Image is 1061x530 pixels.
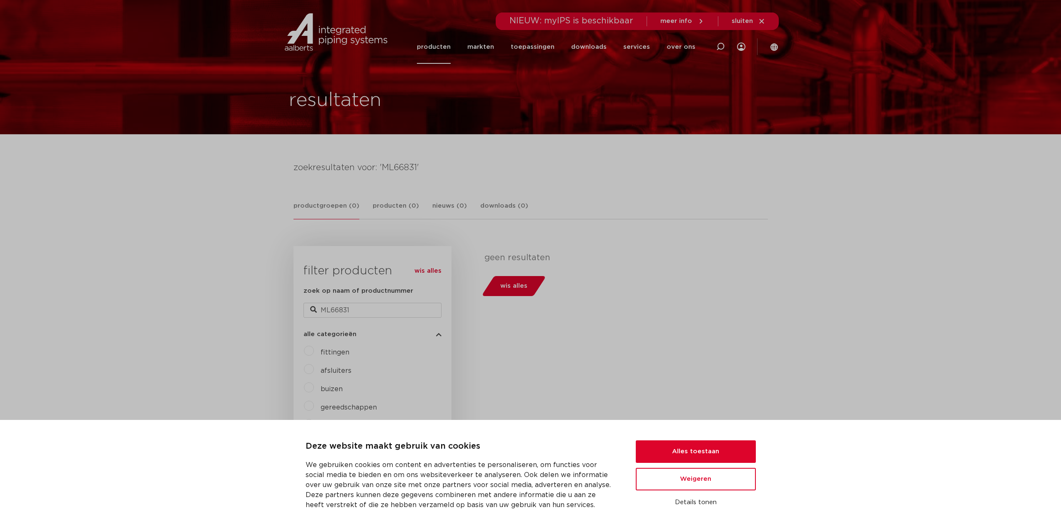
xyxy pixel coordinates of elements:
span: sluiten [732,18,753,24]
a: wis alles [414,266,441,276]
a: markten [467,30,494,64]
p: geen resultaten [484,253,762,263]
a: downloads (0) [480,201,528,219]
button: Weigeren [636,468,756,490]
label: zoek op naam of productnummer [304,286,413,296]
a: afsluiters [321,367,351,374]
div: my IPS [737,30,745,64]
p: We gebruiken cookies om content en advertenties te personaliseren, om functies voor social media ... [306,460,616,510]
button: Details tonen [636,495,756,510]
span: meer info [660,18,692,24]
a: productgroepen (0) [293,201,359,219]
a: gereedschappen [321,404,377,411]
a: services [623,30,650,64]
a: downloads [571,30,607,64]
a: toepassingen [511,30,554,64]
a: sluiten [732,18,765,25]
input: zoeken [304,303,441,318]
a: fittingen [321,349,349,356]
a: meer info [660,18,705,25]
p: Deze website maakt gebruik van cookies [306,440,616,453]
a: buizen [321,386,343,392]
h3: filter producten [304,263,441,279]
span: NIEUW: myIPS is beschikbaar [509,17,633,25]
h1: resultaten [289,87,381,114]
h4: zoekresultaten voor: 'ML66831' [293,161,768,174]
span: wis alles [500,279,527,293]
a: producten (0) [373,201,419,219]
a: producten [417,30,451,64]
button: Alles toestaan [636,440,756,463]
button: alle categorieën [304,331,441,337]
nav: Menu [417,30,695,64]
a: over ons [667,30,695,64]
a: nieuws (0) [432,201,467,219]
span: alle categorieën [304,331,356,337]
